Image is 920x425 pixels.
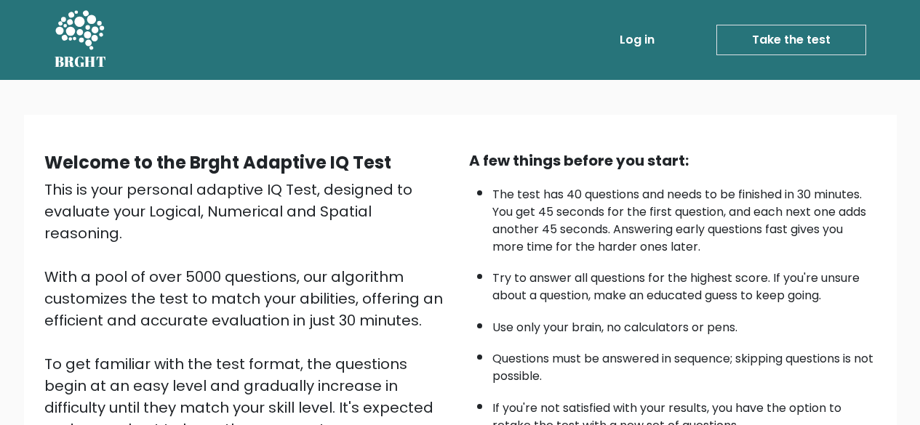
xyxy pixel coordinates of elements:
li: Use only your brain, no calculators or pens. [492,312,876,336]
a: Log in [614,25,660,54]
div: A few things before you start: [469,150,876,171]
b: Welcome to the Brght Adaptive IQ Test [44,150,391,174]
h5: BRGHT [55,53,107,70]
li: The test has 40 questions and needs to be finished in 30 minutes. You get 45 seconds for the firs... [492,179,876,256]
li: Questions must be answered in sequence; skipping questions is not possible. [492,343,876,385]
li: Try to answer all questions for the highest score. If you're unsure about a question, make an edu... [492,262,876,304]
a: BRGHT [55,6,107,74]
a: Take the test [716,25,866,55]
